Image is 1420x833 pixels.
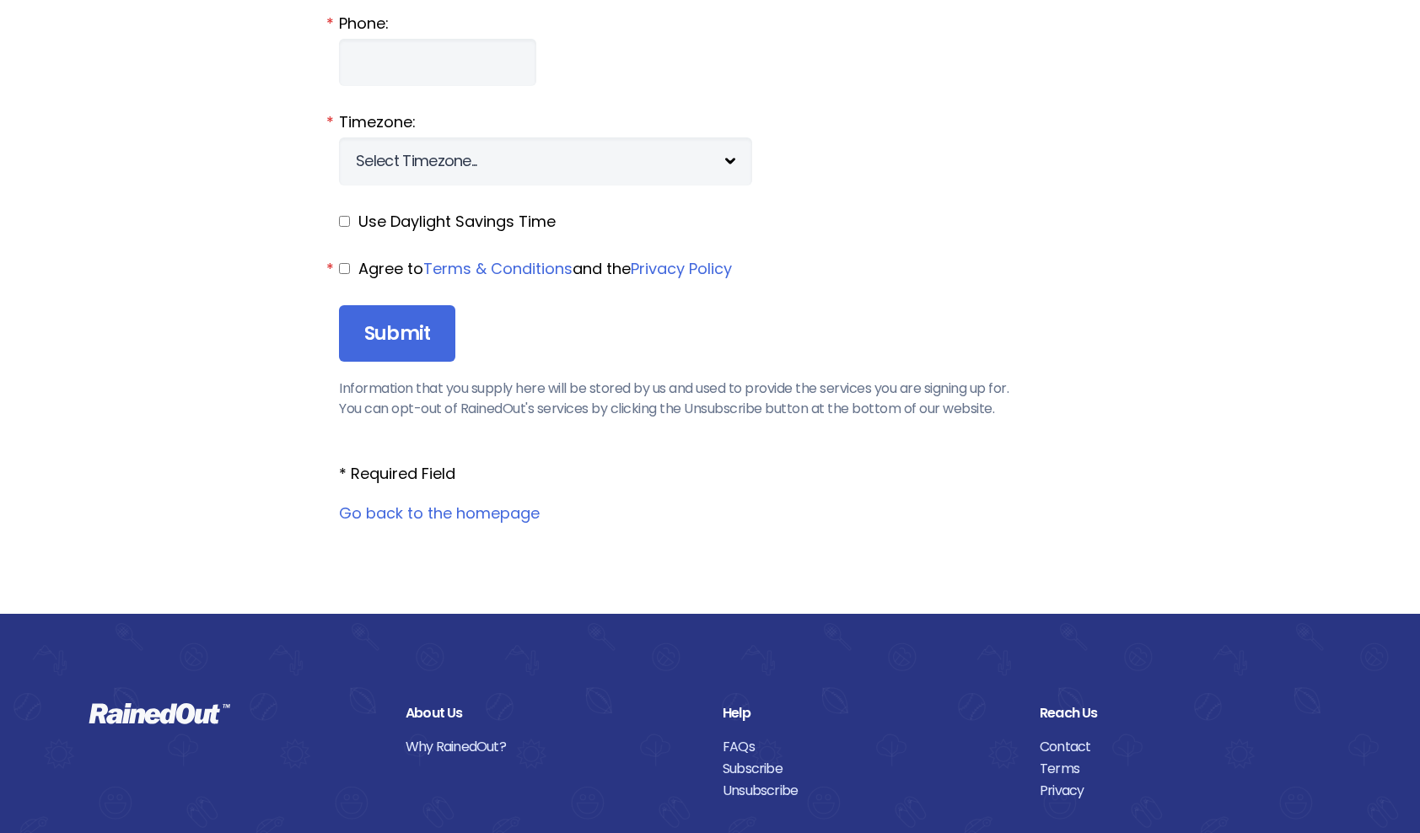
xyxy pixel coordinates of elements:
input: Submit [339,305,455,363]
a: Unsubscribe [723,780,1014,802]
a: Terms & Conditions [423,258,573,279]
div: About Us [406,702,697,724]
a: Go back to the homepage [339,502,540,524]
div: * Required Field [339,463,1081,485]
a: Privacy Policy [631,258,732,279]
div: Help [723,702,1014,724]
a: FAQs [723,736,1014,758]
a: Terms [1040,758,1331,780]
a: Why RainedOut? [406,736,697,758]
span: Use Daylight Savings Time [358,211,556,232]
a: Contact [1040,736,1331,758]
span: Agree to and the [358,258,736,279]
div: Reach Us [1040,702,1331,724]
label: Timezone: [339,111,1081,133]
a: Privacy [1040,780,1331,802]
a: Subscribe [723,758,1014,780]
p: Information that you supply here will be stored by us and used to provide the services you are si... [339,379,1081,419]
label: Phone: [339,13,1081,35]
